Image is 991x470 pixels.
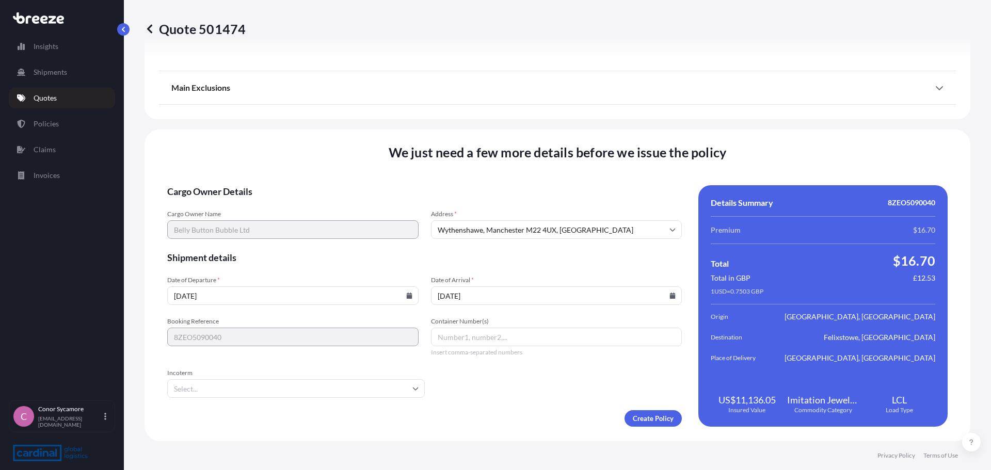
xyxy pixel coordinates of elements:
a: Terms of Use [923,451,958,460]
span: Insert comma-separated numbers [431,348,682,356]
span: Place of Delivery [711,353,769,363]
img: organization-logo [13,445,88,461]
span: Total in GBP [711,273,750,283]
span: 8ZEO5090040 [888,198,935,208]
span: Total [711,258,729,269]
a: Claims [9,139,115,160]
p: Claims [34,144,56,155]
span: C [21,411,27,422]
span: Premium [711,225,741,235]
p: Invoices [34,170,60,181]
input: Your internal reference [167,328,419,346]
p: Quotes [34,93,57,103]
span: US$11,136.05 [718,394,776,406]
span: Shipment details [167,251,682,264]
span: Date of Departure [167,276,419,284]
span: Main Exclusions [171,83,230,93]
span: Imitation Jewellery, Fashion Jewellery [787,394,859,406]
span: Load Type [886,406,913,414]
a: Privacy Policy [877,451,915,460]
button: Create Policy [625,410,682,427]
input: dd/mm/yyyy [431,286,682,305]
span: Cargo Owner Details [167,185,682,198]
p: Create Policy [633,413,674,424]
a: Shipments [9,62,115,83]
span: [GEOGRAPHIC_DATA], [GEOGRAPHIC_DATA] [785,353,935,363]
input: dd/mm/yyyy [167,286,419,305]
p: Insights [34,41,58,52]
span: £12.53 [913,273,935,283]
span: Container Number(s) [431,317,682,326]
p: [EMAIL_ADDRESS][DOMAIN_NAME] [38,415,102,428]
input: Select... [167,379,425,398]
span: Felixstowe, [GEOGRAPHIC_DATA] [824,332,935,343]
span: [GEOGRAPHIC_DATA], [GEOGRAPHIC_DATA] [785,312,935,322]
span: LCL [892,394,907,406]
span: Cargo Owner Name [167,210,419,218]
span: Booking Reference [167,317,419,326]
div: Main Exclusions [171,75,944,100]
span: Insured Value [728,406,765,414]
span: We just need a few more details before we issue the policy [389,144,727,160]
a: Quotes [9,88,115,108]
span: Address [431,210,682,218]
p: Shipments [34,67,67,77]
span: Details Summary [711,198,773,208]
span: Commodity Category [794,406,852,414]
span: Origin [711,312,769,322]
p: Policies [34,119,59,129]
p: Conor Sycamore [38,405,102,413]
span: Destination [711,332,769,343]
input: Number1, number2,... [431,328,682,346]
p: Quote 501474 [145,21,246,37]
span: Incoterm [167,369,425,377]
span: Date of Arrival [431,276,682,284]
a: Policies [9,114,115,134]
span: 1 USD = 0.7503 GBP [711,287,763,296]
span: $16.70 [913,225,935,235]
a: Insights [9,36,115,57]
span: $16.70 [893,252,935,269]
a: Invoices [9,165,115,186]
input: Cargo owner address [431,220,682,239]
